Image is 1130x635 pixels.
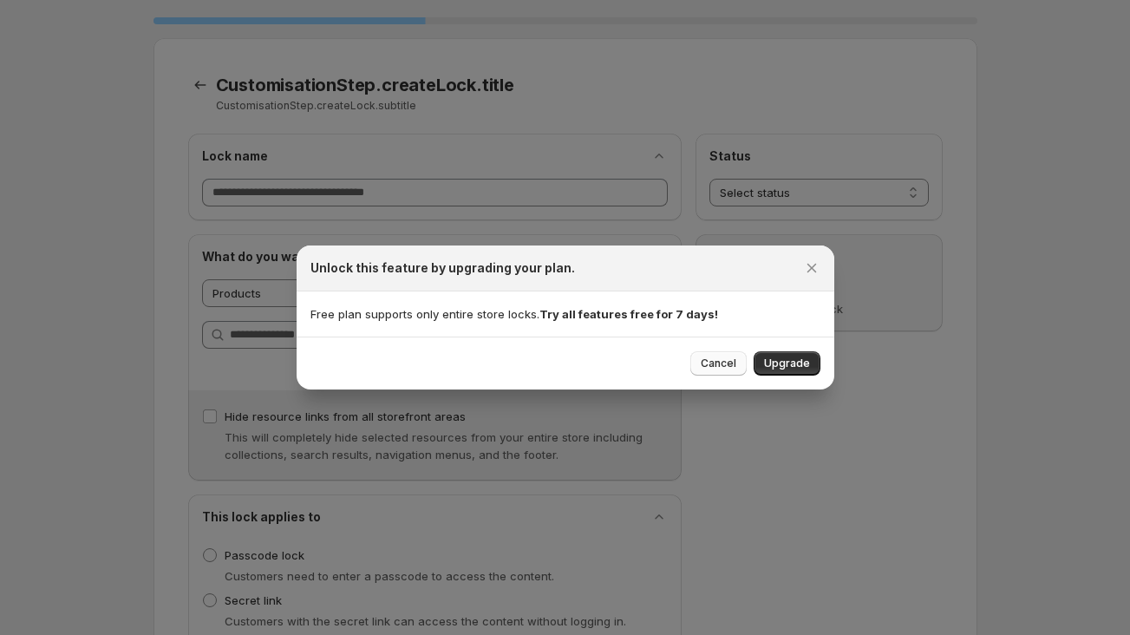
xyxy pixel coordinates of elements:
button: Cancel [690,351,747,376]
strong: Try all features free for 7 days! [539,307,718,321]
button: Close [800,256,824,280]
h2: Unlock this feature by upgrading your plan. [310,259,575,277]
span: Cancel [701,357,736,370]
button: Upgrade [754,351,820,376]
span: Upgrade [764,357,810,370]
p: Free plan supports only entire store locks. [310,305,820,323]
